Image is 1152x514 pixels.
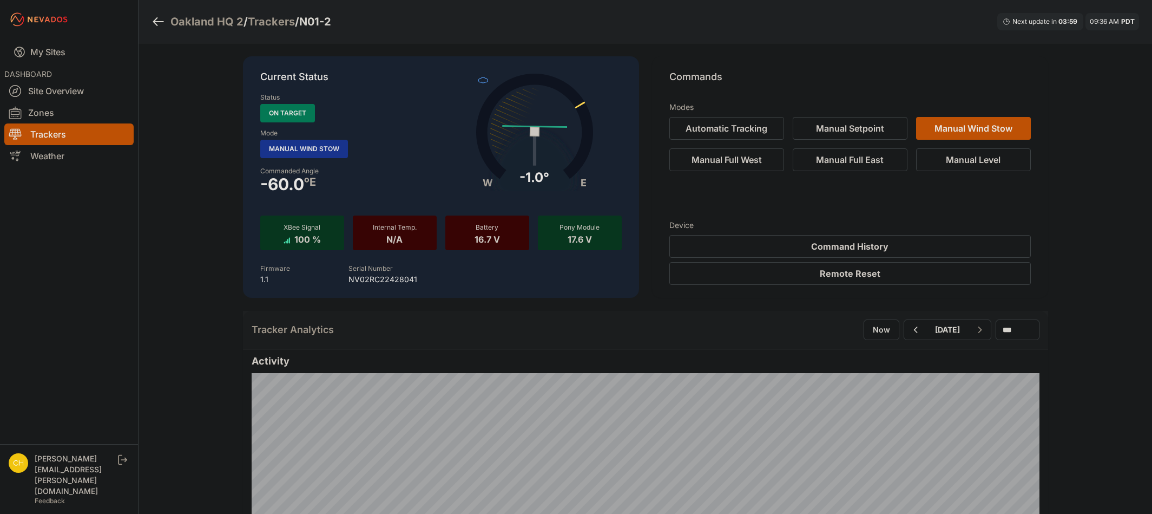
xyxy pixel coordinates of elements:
[4,39,134,65] a: My Sites
[373,223,417,231] span: Internal Temp.
[4,69,52,79] span: DASHBOARD
[1121,17,1135,25] span: PDT
[669,262,1031,285] button: Remote Reset
[475,232,500,245] span: 16.7 V
[294,232,321,245] span: 100 %
[1090,17,1119,25] span: 09:36 AM
[260,93,280,102] label: Status
[669,148,784,171] button: Manual Full West
[669,69,1031,93] p: Commands
[260,104,315,122] span: On Target
[295,14,299,29] span: /
[669,117,784,140] button: Automatic Tracking
[1012,17,1057,25] span: Next update in
[243,14,248,29] span: /
[152,8,331,36] nav: Breadcrumb
[1058,17,1078,26] div: 03 : 59
[386,232,403,245] span: N/A
[348,264,393,272] label: Serial Number
[170,14,243,29] a: Oakland HQ 2
[916,148,1031,171] button: Manual Level
[793,117,907,140] button: Manual Setpoint
[35,497,65,505] a: Feedback
[9,453,28,473] img: chris.young@nevados.solar
[916,117,1031,140] button: Manual Wind Stow
[559,223,600,231] span: Pony Module
[284,223,320,231] span: XBee Signal
[299,14,331,29] h3: N01-2
[248,14,295,29] a: Trackers
[9,11,69,28] img: Nevados
[4,102,134,123] a: Zones
[35,453,116,497] div: [PERSON_NAME][EMAIL_ADDRESS][PERSON_NAME][DOMAIN_NAME]
[793,148,907,171] button: Manual Full East
[348,274,417,285] p: NV02RC22428041
[260,178,304,191] span: -60.0
[260,264,290,272] label: Firmware
[260,140,348,158] span: Manual Wind Stow
[260,167,435,175] label: Commanded Angle
[864,320,899,340] button: Now
[476,223,498,231] span: Battery
[669,235,1031,258] button: Command History
[260,129,278,138] label: Mode
[568,232,592,245] span: 17.6 V
[4,123,134,145] a: Trackers
[669,102,694,113] h3: Modes
[669,220,1031,231] h3: Device
[4,145,134,167] a: Weather
[260,274,290,285] p: 1.1
[260,69,622,93] p: Current Status
[926,320,969,340] button: [DATE]
[304,178,316,186] span: º E
[252,322,334,337] h2: Tracker Analytics
[4,80,134,102] a: Site Overview
[519,169,549,186] div: -1.0°
[252,354,1039,369] h2: Activity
